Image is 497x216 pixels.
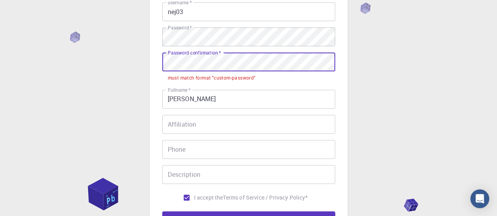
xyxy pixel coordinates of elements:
[470,189,489,208] div: Open Intercom Messenger
[223,194,307,201] p: Terms of Service / Privacy Policy *
[168,87,191,93] label: Fullname
[168,24,192,31] label: Password
[168,49,221,56] label: Password confirmation
[223,194,307,201] a: Terms of Service / Privacy Policy*
[168,74,256,82] div: must match format "custom-password"
[194,194,223,201] span: I accept the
